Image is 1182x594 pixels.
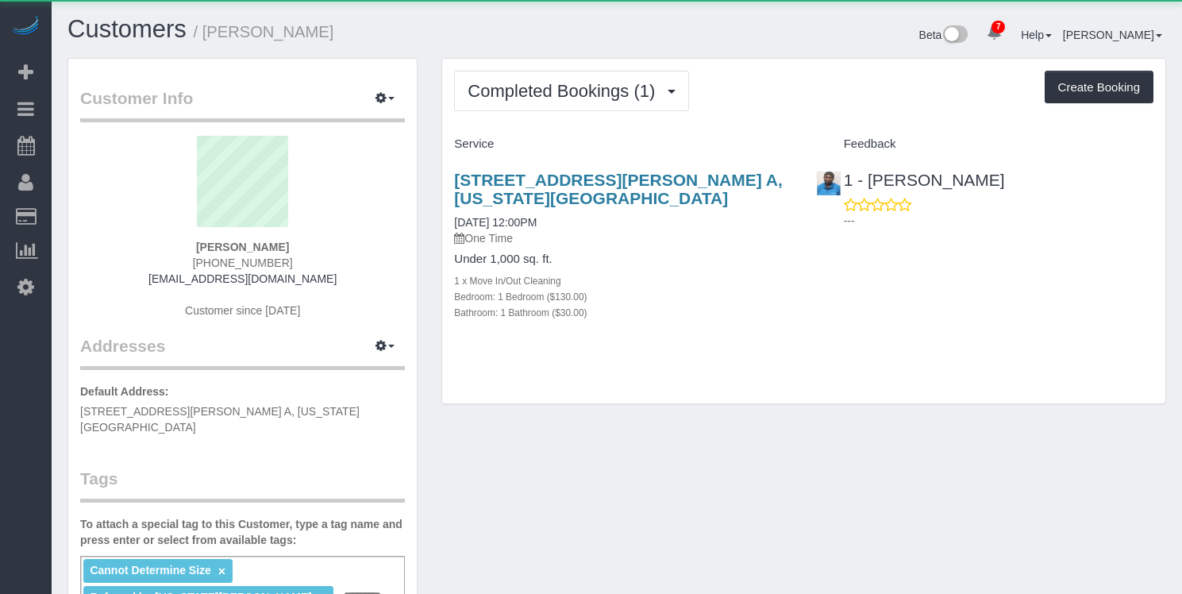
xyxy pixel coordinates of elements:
[80,384,169,399] label: Default Address:
[941,25,968,46] img: New interface
[919,29,968,41] a: Beta
[454,137,791,151] h4: Service
[67,15,187,43] a: Customers
[194,23,334,40] small: / [PERSON_NAME]
[196,241,289,253] strong: [PERSON_NAME]
[1063,29,1162,41] a: [PERSON_NAME]
[454,171,782,207] a: [STREET_ADDRESS][PERSON_NAME] A, [US_STATE][GEOGRAPHIC_DATA]
[148,272,337,285] a: [EMAIL_ADDRESS][DOMAIN_NAME]
[816,137,1153,151] h4: Feedback
[454,307,587,318] small: Bathroom: 1 Bathroom ($30.00)
[454,230,791,246] p: One Time
[10,16,41,38] img: Automaid Logo
[844,213,1153,229] p: ---
[454,71,689,111] button: Completed Bookings (1)
[817,172,841,195] img: 1 - Noufoh Sodandji
[454,216,537,229] a: [DATE] 12:00PM
[1021,29,1052,41] a: Help
[1045,71,1153,104] button: Create Booking
[991,21,1005,33] span: 7
[193,256,293,269] span: [PHONE_NUMBER]
[816,171,1005,189] a: 1 - [PERSON_NAME]
[185,304,300,317] span: Customer since [DATE]
[468,81,663,101] span: Completed Bookings (1)
[454,276,560,287] small: 1 x Move In/Out Cleaning
[80,467,405,503] legend: Tags
[90,564,210,577] span: Cannot Determine Size
[80,516,405,548] label: To attach a special tag to this Customer, type a tag name and press enter or select from availabl...
[80,87,405,122] legend: Customer Info
[218,565,225,578] a: ×
[454,253,791,266] h4: Under 1,000 sq. ft.
[80,405,360,434] span: [STREET_ADDRESS][PERSON_NAME] A, [US_STATE][GEOGRAPHIC_DATA]
[979,16,1010,51] a: 7
[454,291,587,303] small: Bedroom: 1 Bedroom ($130.00)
